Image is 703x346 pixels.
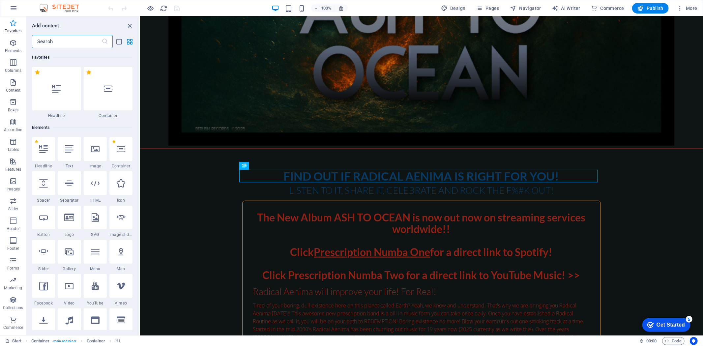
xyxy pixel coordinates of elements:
[19,7,48,13] div: Get Started
[58,198,81,203] span: Separator
[84,206,107,237] div: SVG
[58,240,81,272] div: Gallery
[639,337,657,345] h6: Session time
[32,301,55,306] span: Facebook
[84,171,107,203] div: HTML
[84,232,107,237] span: SVG
[109,171,132,203] div: Icon
[3,305,23,310] p: Collections
[4,285,22,291] p: Marketing
[321,4,332,12] h6: 100%
[32,67,81,118] div: Headline
[5,68,21,73] p: Columns
[32,22,59,30] h6: Add content
[58,137,81,169] div: Text
[474,3,502,14] button: Pages
[32,266,55,272] span: Slider
[32,163,55,169] span: Headline
[58,232,81,237] span: Logo
[651,338,652,343] span: :
[8,107,19,113] p: Boxes
[6,88,20,93] p: Content
[32,113,81,118] span: Headline
[5,28,21,34] p: Favorites
[677,5,697,12] span: More
[507,3,544,14] button: Navigator
[35,70,40,75] span: Remove from favorites
[32,53,132,61] h6: Favorites
[5,167,21,172] p: Features
[58,163,81,169] span: Text
[510,5,541,12] span: Navigator
[84,274,107,306] div: YouTube
[109,274,132,306] div: Vimeo
[58,274,81,306] div: Video
[58,301,81,306] span: Video
[549,3,583,14] button: AI Writer
[5,48,22,53] p: Elements
[5,3,53,17] div: Get Started 5 items remaining, 0% complete
[109,198,132,203] span: Icon
[7,246,19,251] p: Footer
[160,5,168,12] i: Reload page
[109,137,132,169] div: Container
[84,113,133,118] span: Container
[32,232,55,237] span: Button
[7,187,20,192] p: Images
[58,206,81,237] div: Logo
[662,337,685,345] button: Code
[84,240,107,272] div: Menu
[32,124,132,131] h6: Elements
[588,3,627,14] button: Commerce
[109,266,132,272] span: Map
[438,3,468,14] div: Design (Ctrl+Alt+Y)
[311,4,335,12] button: 100%
[109,232,132,237] span: Image slider
[84,301,107,306] span: YouTube
[338,5,344,11] i: On resize automatically adjust zoom level to fit chosen device.
[690,337,698,345] button: Usercentrics
[4,127,22,132] p: Accordion
[109,240,132,272] div: Map
[87,337,105,345] span: Click to select. Double-click to edit
[115,337,121,345] span: Click to select. Double-click to edit
[441,5,466,12] span: Design
[32,35,102,48] input: Search
[49,1,55,8] div: 5
[3,325,23,330] p: Commerce
[637,5,663,12] span: Publish
[665,337,682,345] span: Code
[84,198,107,203] span: HTML
[84,163,107,169] span: Image
[32,274,55,306] div: Facebook
[7,226,20,231] p: Header
[438,3,468,14] button: Design
[476,5,499,12] span: Pages
[32,198,55,203] span: Spacer
[58,266,81,272] span: Gallery
[84,137,107,169] div: Image
[109,163,132,169] span: Container
[115,38,123,45] button: list-view
[591,5,624,12] span: Commerce
[646,337,657,345] span: 00 00
[126,38,134,45] button: grid-view
[7,266,19,271] p: Forms
[32,240,55,272] div: Slider
[58,171,81,203] div: Separator
[32,137,55,169] div: Headline
[109,206,132,237] div: Image slider
[5,337,22,345] a: Click to cancel selection. Double-click to open Pages
[7,147,19,152] p: Tables
[86,70,92,75] span: Remove from favorites
[126,22,134,30] button: close panel
[84,266,107,272] span: Menu
[109,301,132,306] span: Vimeo
[38,4,87,12] img: Editor Logo
[112,140,116,143] span: Remove from favorites
[8,206,18,212] p: Slider
[552,5,580,12] span: AI Writer
[160,4,168,12] button: reload
[84,67,133,118] div: Container
[35,140,38,143] span: Remove from favorites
